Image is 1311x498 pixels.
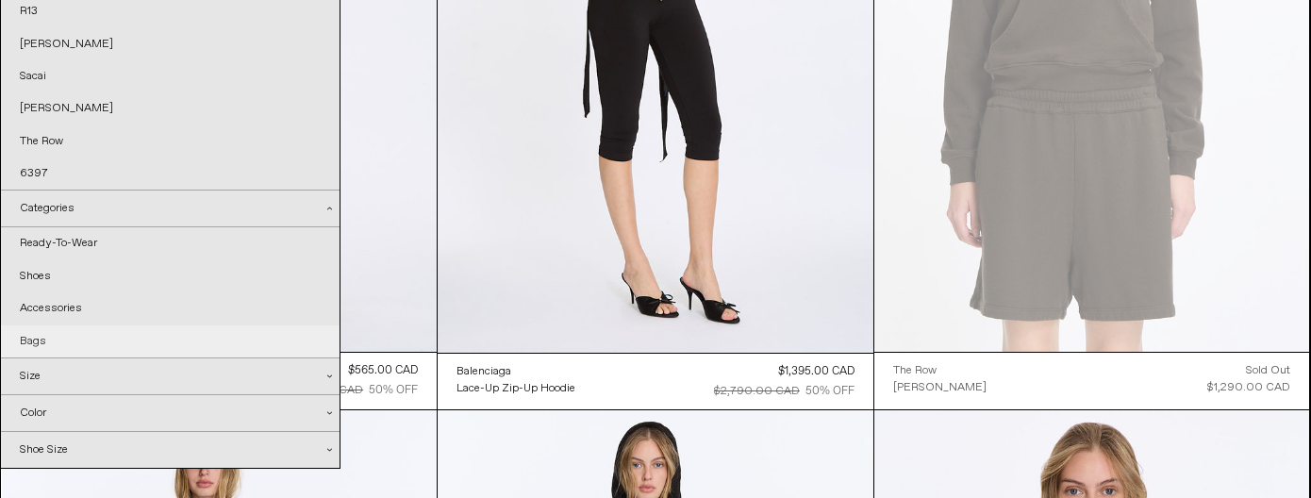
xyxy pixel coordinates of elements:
[1,432,340,468] div: Shoe Size
[893,379,987,396] a: [PERSON_NAME]
[1,125,340,158] a: The Row
[1,358,340,394] div: Size
[1,92,340,124] a: [PERSON_NAME]
[893,363,937,379] div: The Row
[714,383,800,400] div: $2,790.00 CAD
[456,364,511,380] div: Balenciaga
[893,362,987,379] a: The Row
[1,227,340,259] a: Ready-To-Wear
[1,260,340,292] a: Shoes
[456,363,575,380] a: Balenciaga
[1,395,340,431] div: Color
[1,325,340,357] a: Bags
[893,380,987,396] div: [PERSON_NAME]
[805,383,855,400] div: 50% OFF
[1,158,340,190] a: 6397
[1,60,340,92] a: Sacai
[1246,362,1290,379] div: Sold out
[1207,379,1290,396] div: $1,290.00 CAD
[778,363,855,380] div: $1,395.00 CAD
[348,362,418,379] div: $565.00 CAD
[1,191,340,227] div: Categories
[1,28,340,60] a: [PERSON_NAME]
[369,382,418,399] div: 50% OFF
[456,380,575,397] a: Lace-Up Zip-Up Hoodie
[1,292,340,324] a: Accessories
[456,381,575,397] div: Lace-Up Zip-Up Hoodie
